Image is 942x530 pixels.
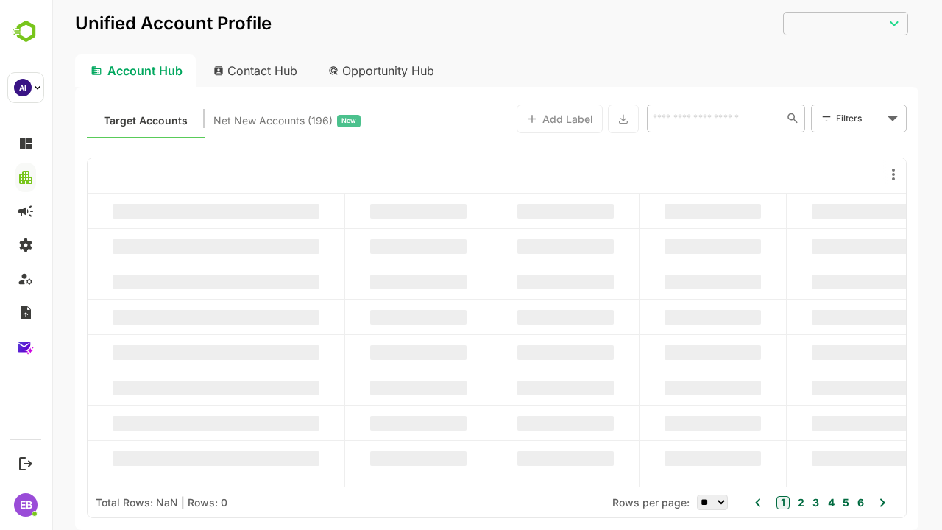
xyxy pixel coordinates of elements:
[14,493,38,517] div: EB
[290,111,305,130] span: New
[725,496,738,509] button: 1
[265,54,396,87] div: Opportunity Hub
[802,495,812,511] button: 6
[7,18,45,46] img: BambooboxLogoMark.f1c84d78b4c51b1a7b5f700c9845e183.svg
[14,79,32,96] div: AI
[24,15,220,32] p: Unified Account Profile
[787,495,798,511] button: 5
[556,105,587,133] button: Export the selected data as CSV
[785,110,832,126] div: Filters
[52,111,136,130] span: Known accounts you’ve identified to target - imported from CRM, Offline upload, or promoted from ...
[44,496,176,509] div: Total Rows: NaN | Rows: 0
[773,495,783,511] button: 4
[24,54,144,87] div: Account Hub
[15,453,35,473] button: Logout
[783,103,855,134] div: Filters
[150,54,259,87] div: Contact Hub
[162,111,281,130] span: Net New Accounts ( 196 )
[732,10,857,36] div: ​
[743,495,753,511] button: 2
[162,111,309,130] div: Newly surfaced ICP-fit accounts from Intent, Website, LinkedIn, and other engagement signals.
[757,495,768,511] button: 3
[465,105,551,133] button: Add Label
[561,496,638,509] span: Rows per page:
